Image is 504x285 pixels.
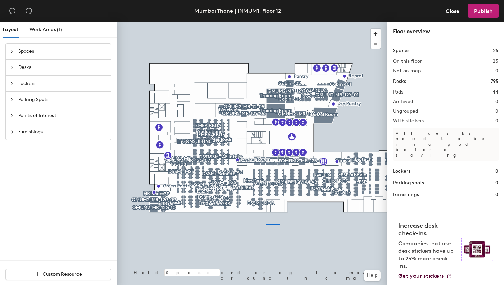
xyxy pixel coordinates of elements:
[393,47,409,54] h1: Spaces
[393,78,406,85] h1: Desks
[493,59,499,64] h2: 25
[495,99,499,104] h2: 0
[393,118,424,124] h2: With stickers
[398,273,452,280] a: Get your stickers
[398,273,444,279] span: Get your stickers
[10,114,14,118] span: collapsed
[10,130,14,134] span: collapsed
[393,191,419,198] h1: Furnishings
[29,27,62,33] span: Work Areas (1)
[43,271,82,277] span: Custom Resource
[18,108,107,124] span: Points of Interest
[194,7,281,15] div: Mumbai Thane | INMUM1, Floor 12
[393,109,418,114] h2: Ungrouped
[495,109,499,114] h2: 0
[491,78,499,85] h1: 795
[474,8,493,14] span: Publish
[461,238,493,261] img: Sticker logo
[493,89,499,95] h2: 44
[398,222,457,237] h4: Increase desk check-ins
[364,270,381,281] button: Help
[5,269,111,280] button: Custom Resource
[393,68,421,74] h2: Not on map
[398,240,457,270] p: Companies that use desk stickers have up to 25% more check-ins.
[393,168,410,175] h1: Lockers
[10,82,14,86] span: collapsed
[3,27,19,33] span: Layout
[10,98,14,102] span: collapsed
[393,179,424,187] h1: Parking spots
[18,44,107,59] span: Spaces
[18,60,107,75] span: Desks
[5,4,19,18] button: Undo (⌘ + Z)
[446,8,459,14] span: Close
[18,76,107,91] span: Lockers
[495,191,499,198] h1: 0
[10,65,14,70] span: collapsed
[493,47,499,54] h1: 25
[393,59,422,64] h2: On this floor
[495,168,499,175] h1: 0
[393,27,499,36] div: Floor overview
[495,179,499,187] h1: 0
[393,89,403,95] h2: Pods
[22,4,36,18] button: Redo (⌘ + ⇧ + Z)
[393,128,499,161] p: All desks need to be in a pod before saving
[18,92,107,108] span: Parking Spots
[10,49,14,53] span: collapsed
[468,4,499,18] button: Publish
[393,99,413,104] h2: Archived
[18,124,107,140] span: Furnishings
[495,68,499,74] h2: 0
[495,118,499,124] h2: 0
[440,4,465,18] button: Close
